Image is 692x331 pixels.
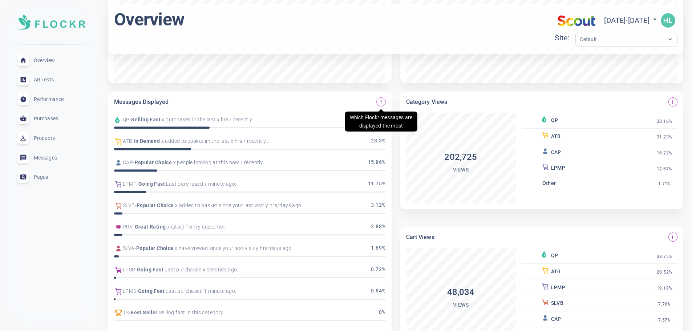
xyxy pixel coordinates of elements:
[406,97,448,107] h6: Category Views
[668,233,677,242] button: Message views on the cart/basket bage
[371,201,385,210] span: 3.12 %
[345,112,417,132] div: Which Flockr messages are displayed the most
[604,16,659,25] span: [DATE] - [DATE]
[371,223,385,231] span: 2.88 %
[114,9,184,31] h1: Overview
[406,151,516,163] h4: 202,725
[6,109,97,129] a: Purchases
[123,202,137,209] span: SLVB -
[658,302,671,307] span: 7.76%
[661,13,675,28] img: a6c98dda6af53d00e1e8becd3637af21
[657,166,672,172] span: 12.67%
[371,266,385,274] span: 0.72 %
[123,180,138,188] span: LPMP -
[6,70,97,89] a: AB Tests
[174,245,293,252] span: x have viewed since your last visit y hrs/days ago.
[555,32,575,44] div: Site:
[668,97,677,106] button: Message views on the category page
[174,202,303,209] span: x added to basket since your last visit y hrs/days ago.
[657,150,672,156] span: 16.22%
[158,309,224,316] span: Selling fast in this category.
[371,287,385,296] span: 0.54 %
[163,266,238,274] span: Last purchased x seconds ago.
[123,116,131,124] span: QP -
[371,137,385,146] span: 28.3 %
[138,287,165,295] span: Going Fast
[123,287,138,295] span: LPMS -
[172,159,264,166] span: x people looking at this now / recently.
[123,245,136,252] span: SLVA -
[6,51,97,70] a: Overview
[658,181,671,187] span: 1.71%
[6,128,97,148] a: Products
[123,223,135,231] span: PRV -
[138,180,165,188] span: Going Fast
[368,180,385,189] span: 11.75 %
[406,286,516,298] h4: 48,034
[453,167,469,173] span: Views
[136,245,174,252] span: Popular Choice
[371,244,385,253] span: 1.69 %
[6,89,97,109] a: Performance
[376,97,385,106] button: Which Flockr messages are displayed the most
[6,148,97,167] a: Messages
[17,15,85,30] img: Soft UI Logo
[137,266,163,274] span: Going Fast
[131,116,161,124] span: Selling Fast
[453,302,469,308] span: Views
[671,235,675,239] span: priority_high
[165,180,236,188] span: Last purchased x minute ago.
[657,119,672,124] span: 38.16%
[406,233,434,242] h6: Cart Views
[555,9,598,32] img: scouts
[6,167,97,187] a: Pages
[379,100,383,104] span: question_mark
[165,287,236,295] span: Last purchased 1 minute ago.
[123,137,134,145] span: ATB -
[368,158,385,167] span: 15.86 %
[671,100,675,104] span: priority_high
[657,254,672,259] span: 38.75%
[658,318,671,323] span: 7.57%
[130,309,157,316] span: Best Seller
[379,308,386,317] span: 0 %
[160,137,268,145] span: x added to basket iin the last x hrs / recently..
[657,270,672,275] span: 20.52%
[123,309,130,316] span: TS -
[123,266,137,274] span: LPSP -
[137,202,174,209] span: Popular Choice
[123,159,135,166] span: CAP -
[135,223,166,231] span: Great Rating
[114,97,169,107] h6: Messages Displayed
[134,137,160,145] span: In Demand
[161,116,253,124] span: x purchased in the last x hrs / recently.
[657,134,672,140] span: 31.23%
[135,159,172,166] span: Popular Choice
[166,223,225,231] span: x (star) from y customer.
[657,286,672,291] span: 19.18%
